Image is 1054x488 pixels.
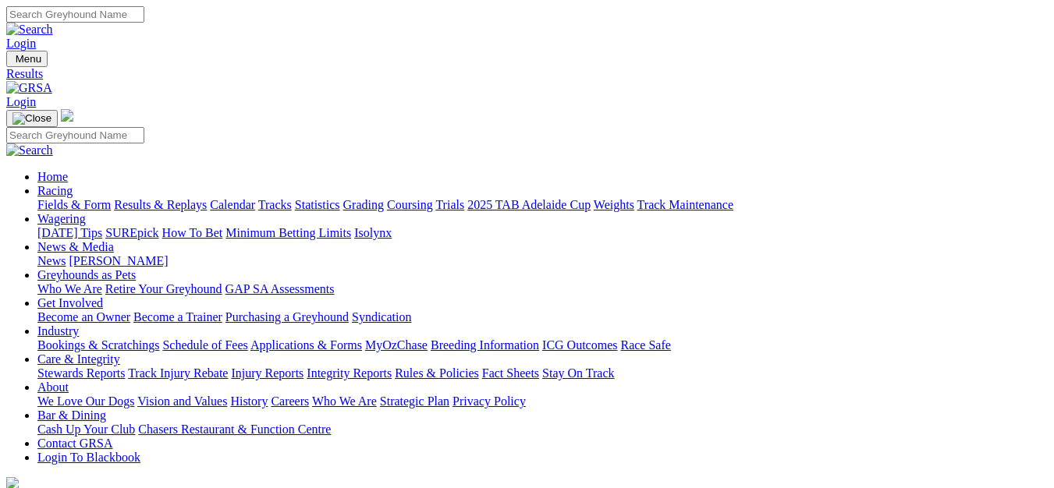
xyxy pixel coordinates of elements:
a: Home [37,170,68,183]
a: [PERSON_NAME] [69,254,168,267]
a: Care & Integrity [37,352,120,366]
div: Bar & Dining [37,423,1048,437]
a: Tracks [258,198,292,211]
a: Schedule of Fees [162,338,247,352]
a: We Love Our Dogs [37,394,134,408]
a: Breeding Information [431,338,539,352]
a: Careers [271,394,309,408]
a: Privacy Policy [452,394,526,408]
a: Integrity Reports [307,366,392,380]
a: Who We Are [37,282,102,295]
div: Get Involved [37,310,1048,324]
a: Results [6,67,1048,81]
a: Statistics [295,198,340,211]
a: 2025 TAB Adelaide Cup [467,198,591,211]
a: News & Media [37,240,114,253]
a: How To Bet [162,226,223,239]
a: Become a Trainer [133,310,222,324]
a: Weights [594,198,634,211]
div: Care & Integrity [37,366,1048,380]
a: Rules & Policies [395,366,479,380]
a: Chasers Restaurant & Function Centre [138,423,331,436]
a: Race Safe [620,338,670,352]
a: Purchasing a Greyhound [225,310,349,324]
a: Track Injury Rebate [128,366,228,380]
img: GRSA [6,81,52,95]
a: Retire Your Greyhound [105,282,222,295]
a: Fields & Form [37,198,111,211]
button: Toggle navigation [6,110,58,127]
a: Bookings & Scratchings [37,338,159,352]
a: ICG Outcomes [542,338,617,352]
a: Stay On Track [542,366,614,380]
span: Menu [16,53,41,65]
a: Calendar [210,198,255,211]
a: Fact Sheets [482,366,539,380]
a: Get Involved [37,296,103,309]
img: logo-grsa-white.png [61,109,73,122]
a: Track Maintenance [637,198,733,211]
a: Login [6,95,36,108]
a: Strategic Plan [380,394,449,408]
a: Injury Reports [231,366,303,380]
a: Vision and Values [137,394,227,408]
a: Stewards Reports [37,366,125,380]
a: Applications & Forms [250,338,362,352]
a: Isolynx [354,226,392,239]
a: Become an Owner [37,310,130,324]
img: Search [6,23,53,37]
a: MyOzChase [365,338,428,352]
a: Who We Are [312,394,377,408]
a: Cash Up Your Club [37,423,135,436]
div: Racing [37,198,1048,212]
a: Bar & Dining [37,408,106,422]
a: Industry [37,324,79,338]
button: Toggle navigation [6,51,48,67]
a: Racing [37,184,73,197]
div: About [37,394,1048,408]
a: Syndication [352,310,411,324]
a: GAP SA Assessments [225,282,335,295]
input: Search [6,6,144,23]
div: Greyhounds as Pets [37,282,1048,296]
a: Minimum Betting Limits [225,226,351,239]
a: SUREpick [105,226,158,239]
a: Login [6,37,36,50]
a: Grading [343,198,384,211]
a: Greyhounds as Pets [37,268,136,281]
a: Wagering [37,212,86,225]
a: Contact GRSA [37,437,112,450]
a: Results & Replays [114,198,207,211]
a: Coursing [387,198,433,211]
a: News [37,254,66,267]
div: News & Media [37,254,1048,268]
div: Industry [37,338,1048,352]
img: Close [12,112,51,125]
img: Search [6,143,53,157]
div: Wagering [37,226,1048,240]
a: Login To Blackbook [37,451,140,464]
a: Trials [435,198,464,211]
a: About [37,380,69,394]
input: Search [6,127,144,143]
a: History [230,394,268,408]
a: [DATE] Tips [37,226,102,239]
